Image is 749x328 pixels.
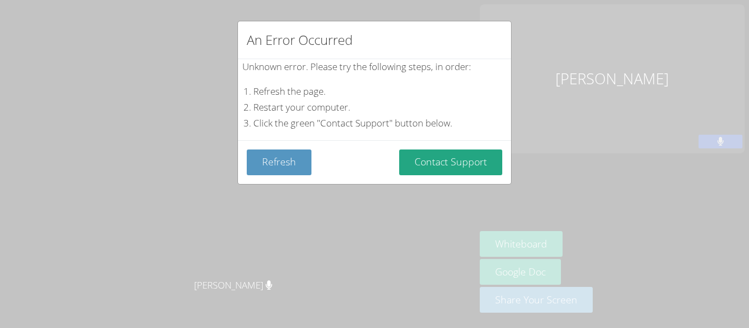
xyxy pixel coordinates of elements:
li: Refresh the page. [253,84,507,100]
h2: An Error Occurred [247,30,353,50]
div: Unknown error. Please try the following steps, in order: [242,59,507,131]
button: Contact Support [399,149,502,175]
li: Click the green "Contact Support" button below. [253,116,507,131]
li: Restart your computer. [253,100,507,116]
button: Refresh [247,149,311,175]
